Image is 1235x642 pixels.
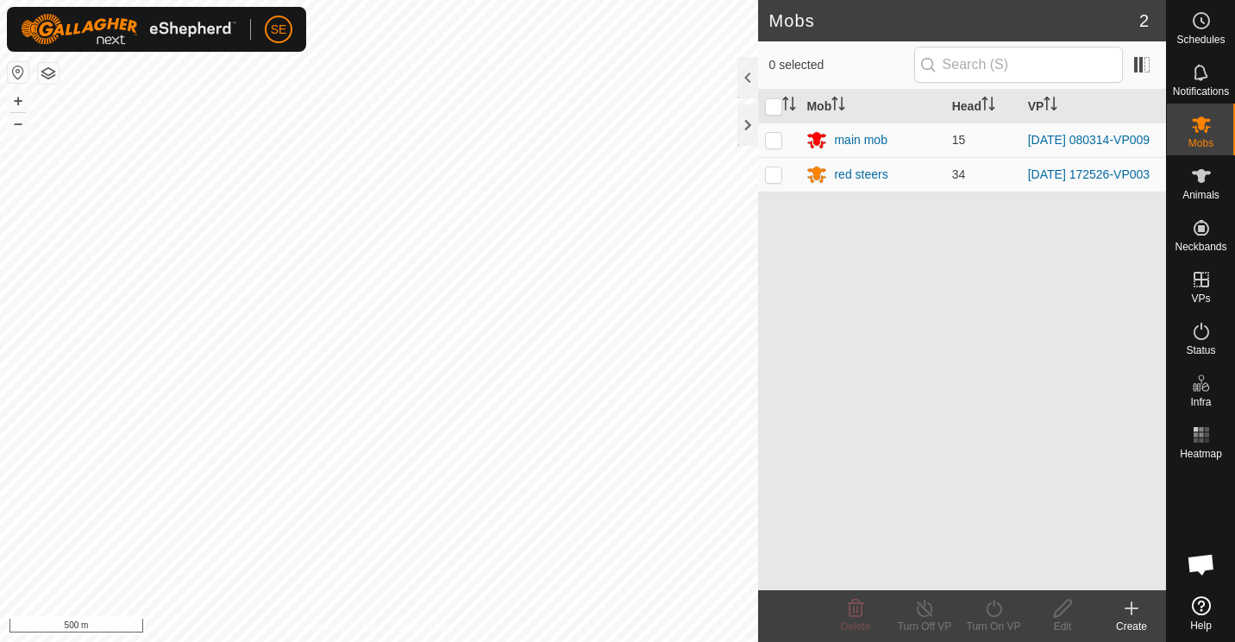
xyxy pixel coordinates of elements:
[1188,138,1213,148] span: Mobs
[841,620,871,633] span: Delete
[959,619,1028,634] div: Turn On VP
[1044,99,1057,113] p-sorticon: Activate to sort
[945,90,1021,123] th: Head
[834,166,887,184] div: red steers
[768,56,913,74] span: 0 selected
[1021,90,1166,123] th: VP
[1175,538,1227,590] div: Open chat
[38,63,59,84] button: Map Layers
[8,62,28,83] button: Reset Map
[782,99,796,113] p-sorticon: Activate to sort
[768,10,1138,31] h2: Mobs
[1139,8,1149,34] span: 2
[271,21,287,39] span: SE
[1173,86,1229,97] span: Notifications
[890,619,959,634] div: Turn Off VP
[952,167,966,181] span: 34
[1028,167,1150,181] a: [DATE] 172526-VP003
[1186,345,1215,356] span: Status
[1175,242,1226,252] span: Neckbands
[396,620,447,635] a: Contact Us
[1180,449,1222,459] span: Heatmap
[1191,293,1210,304] span: VPs
[311,620,376,635] a: Privacy Policy
[21,14,236,45] img: Gallagher Logo
[1176,35,1225,45] span: Schedules
[952,133,966,147] span: 15
[8,113,28,134] button: –
[1167,589,1235,638] a: Help
[1097,619,1166,634] div: Create
[1028,619,1097,634] div: Edit
[834,131,887,149] div: main mob
[1028,133,1150,147] a: [DATE] 080314-VP009
[1190,620,1212,631] span: Help
[1190,397,1211,407] span: Infra
[799,90,944,123] th: Mob
[8,91,28,111] button: +
[914,47,1123,83] input: Search (S)
[981,99,995,113] p-sorticon: Activate to sort
[1182,190,1219,200] span: Animals
[831,99,845,113] p-sorticon: Activate to sort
